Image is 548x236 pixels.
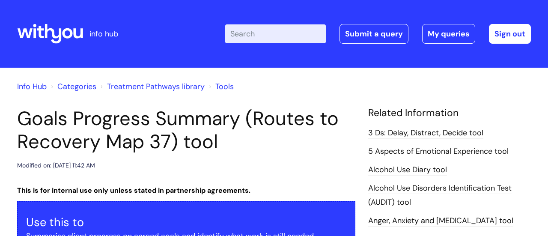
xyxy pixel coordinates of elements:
a: Anger, Anxiety and [MEDICAL_DATA] tool [368,215,513,227]
div: Modified on: [DATE] 11:42 AM [17,160,95,171]
li: Treatment Pathways library [98,80,205,93]
div: | - [225,24,531,44]
h4: Related Information [368,107,531,119]
p: info hub [89,27,118,41]
li: Solution home [49,80,96,93]
a: 3 Ds: Delay, Distract, Decide tool [368,128,483,139]
h3: Use this to [26,215,346,229]
input: Search [225,24,326,43]
a: Tools [215,81,234,92]
a: Submit a query [340,24,408,44]
a: My queries [422,24,475,44]
a: Categories [57,81,96,92]
a: Sign out [489,24,531,44]
a: Alcohol Use Diary tool [368,164,447,176]
a: Alcohol Use Disorders Identification Test (AUDIT) tool [368,183,512,208]
li: Tools [207,80,234,93]
a: 5 Aspects of Emotional Experience tool [368,146,509,157]
h1: Goals Progress Summary (Routes to Recovery Map 37) tool [17,107,355,153]
a: Info Hub [17,81,47,92]
a: Treatment Pathways library [107,81,205,92]
strong: This is for internal use only unless stated in partnership agreements. [17,186,250,195]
